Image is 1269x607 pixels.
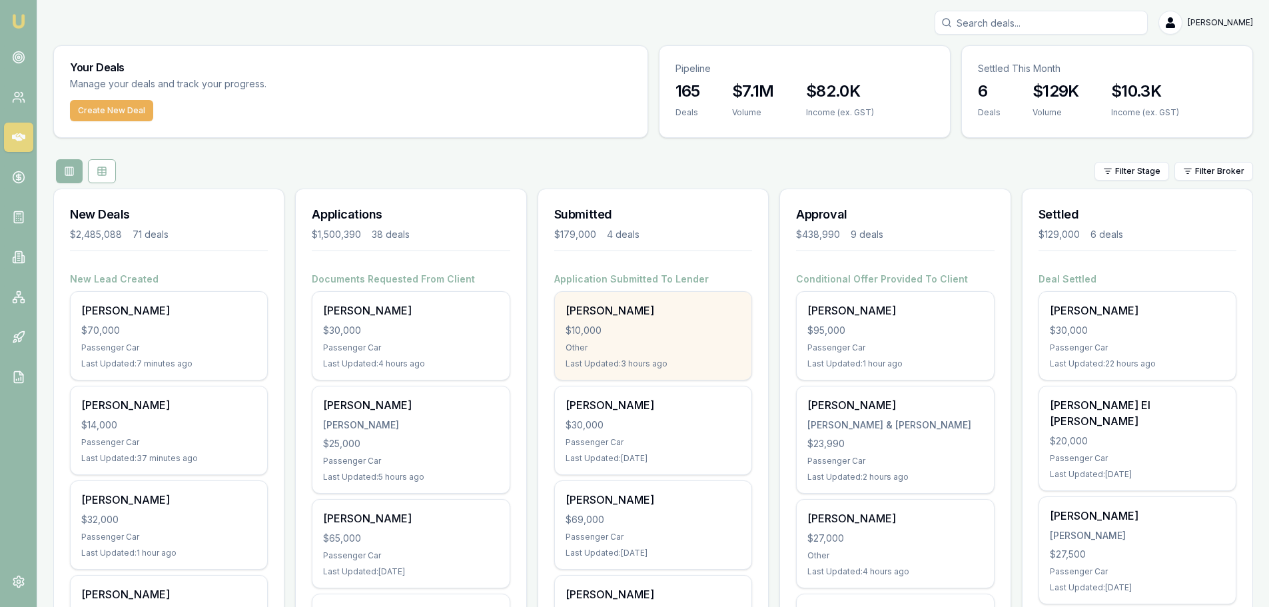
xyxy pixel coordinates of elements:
[566,513,741,526] div: $69,000
[978,107,1001,118] div: Deals
[851,228,883,241] div: 9 deals
[81,437,256,448] div: Passenger Car
[70,62,632,73] h3: Your Deals
[81,586,256,602] div: [PERSON_NAME]
[554,205,752,224] h3: Submitted
[70,205,268,224] h3: New Deals
[1090,228,1123,241] div: 6 deals
[81,548,256,558] div: Last Updated: 1 hour ago
[566,342,741,353] div: Other
[81,342,256,353] div: Passenger Car
[133,228,169,241] div: 71 deals
[807,532,983,545] div: $27,000
[372,228,410,241] div: 38 deals
[1050,566,1225,577] div: Passenger Car
[566,303,741,318] div: [PERSON_NAME]
[566,532,741,542] div: Passenger Car
[1033,81,1079,102] h3: $129K
[81,303,256,318] div: [PERSON_NAME]
[1039,228,1080,241] div: $129,000
[81,358,256,369] div: Last Updated: 7 minutes ago
[1050,508,1225,524] div: [PERSON_NAME]
[807,324,983,337] div: $95,000
[566,358,741,369] div: Last Updated: 3 hours ago
[566,437,741,448] div: Passenger Car
[70,100,153,121] button: Create New Deal
[796,273,994,286] h4: Conditional Offer Provided To Client
[323,437,498,450] div: $25,000
[1050,397,1225,429] div: [PERSON_NAME] El [PERSON_NAME]
[1050,469,1225,480] div: Last Updated: [DATE]
[807,472,983,482] div: Last Updated: 2 hours ago
[323,303,498,318] div: [PERSON_NAME]
[732,107,774,118] div: Volume
[807,418,983,432] div: [PERSON_NAME] & [PERSON_NAME]
[675,62,934,75] p: Pipeline
[1039,205,1236,224] h3: Settled
[81,453,256,464] div: Last Updated: 37 minutes ago
[978,62,1236,75] p: Settled This Month
[323,550,498,561] div: Passenger Car
[323,456,498,466] div: Passenger Car
[935,11,1148,35] input: Search deals
[323,418,498,432] div: [PERSON_NAME]
[11,13,27,29] img: emu-icon-u.png
[323,566,498,577] div: Last Updated: [DATE]
[675,107,700,118] div: Deals
[978,81,1001,102] h3: 6
[70,77,411,92] p: Manage your deals and track your progress.
[1195,166,1244,177] span: Filter Broker
[1111,107,1179,118] div: Income (ex. GST)
[796,205,994,224] h3: Approval
[81,492,256,508] div: [PERSON_NAME]
[323,342,498,353] div: Passenger Car
[1174,162,1253,181] button: Filter Broker
[81,324,256,337] div: $70,000
[566,418,741,432] div: $30,000
[806,107,874,118] div: Income (ex. GST)
[1050,303,1225,318] div: [PERSON_NAME]
[1050,453,1225,464] div: Passenger Car
[323,324,498,337] div: $30,000
[554,273,752,286] h4: Application Submitted To Lender
[323,397,498,413] div: [PERSON_NAME]
[566,324,741,337] div: $10,000
[81,418,256,432] div: $14,000
[1050,324,1225,337] div: $30,000
[566,397,741,413] div: [PERSON_NAME]
[1050,358,1225,369] div: Last Updated: 22 hours ago
[566,548,741,558] div: Last Updated: [DATE]
[807,358,983,369] div: Last Updated: 1 hour ago
[806,81,874,102] h3: $82.0K
[732,81,774,102] h3: $7.1M
[566,492,741,508] div: [PERSON_NAME]
[323,358,498,369] div: Last Updated: 4 hours ago
[807,342,983,353] div: Passenger Car
[1050,529,1225,542] div: [PERSON_NAME]
[323,532,498,545] div: $65,000
[807,456,983,466] div: Passenger Car
[1033,107,1079,118] div: Volume
[1188,17,1253,28] span: [PERSON_NAME]
[70,228,122,241] div: $2,485,088
[566,453,741,464] div: Last Updated: [DATE]
[1050,582,1225,593] div: Last Updated: [DATE]
[1050,434,1225,448] div: $20,000
[312,228,361,241] div: $1,500,390
[1039,273,1236,286] h4: Deal Settled
[1050,342,1225,353] div: Passenger Car
[807,550,983,561] div: Other
[81,397,256,413] div: [PERSON_NAME]
[807,510,983,526] div: [PERSON_NAME]
[323,472,498,482] div: Last Updated: 5 hours ago
[81,513,256,526] div: $32,000
[323,510,498,526] div: [PERSON_NAME]
[607,228,639,241] div: 4 deals
[796,228,840,241] div: $438,990
[807,397,983,413] div: [PERSON_NAME]
[554,228,596,241] div: $179,000
[807,303,983,318] div: [PERSON_NAME]
[807,437,983,450] div: $23,990
[675,81,700,102] h3: 165
[70,273,268,286] h4: New Lead Created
